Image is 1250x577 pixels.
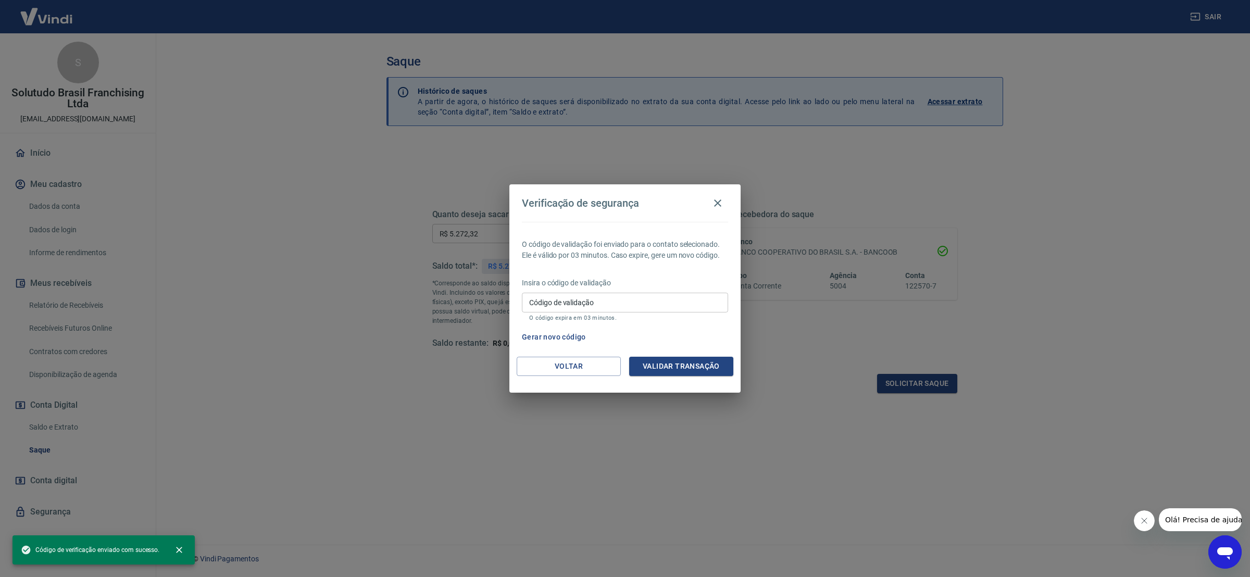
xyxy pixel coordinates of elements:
iframe: Fechar mensagem [1134,510,1155,531]
span: Olá! Precisa de ajuda? [6,7,87,16]
button: Validar transação [629,357,733,376]
button: close [168,538,191,561]
button: Gerar novo código [518,328,590,347]
p: O código de validação foi enviado para o contato selecionado. Ele é válido por 03 minutos. Caso e... [522,239,728,261]
iframe: Botão para abrir a janela de mensagens [1208,535,1242,569]
iframe: Mensagem da empresa [1159,508,1242,531]
button: Voltar [517,357,621,376]
span: Código de verificação enviado com sucesso. [21,545,159,555]
h4: Verificação de segurança [522,197,639,209]
p: Insira o código de validação [522,278,728,288]
p: O código expira em 03 minutos. [529,315,721,321]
